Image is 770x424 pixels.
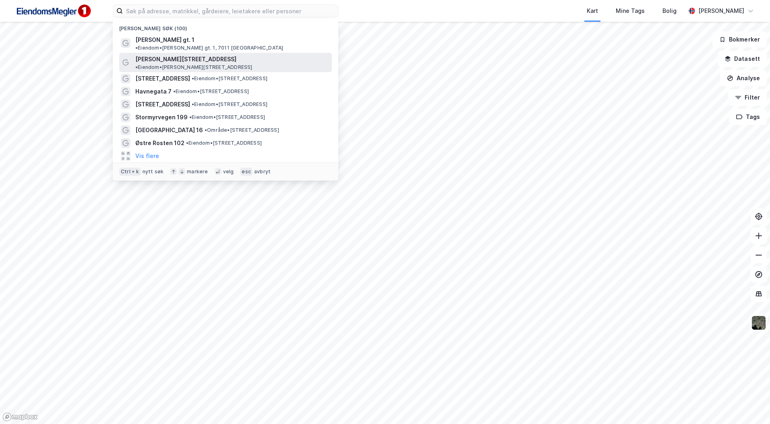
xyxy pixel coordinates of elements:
span: • [192,75,194,81]
span: [PERSON_NAME] gt. 1 [135,35,195,45]
div: Bolig [662,6,677,16]
span: • [192,101,194,107]
span: • [135,64,138,70]
span: [STREET_ADDRESS] [135,74,190,83]
span: Område • [STREET_ADDRESS] [205,127,279,133]
span: [PERSON_NAME][STREET_ADDRESS] [135,54,236,64]
div: nytt søk [143,168,164,175]
button: Tags [729,109,767,125]
span: Havnegata 7 [135,87,172,96]
button: Vis flere [135,151,159,161]
a: Mapbox homepage [2,412,38,422]
div: avbryt [254,168,271,175]
span: • [173,88,176,94]
span: • [189,114,192,120]
div: esc [240,168,253,176]
span: Eiendom • [STREET_ADDRESS] [192,75,267,82]
span: Eiendom • [STREET_ADDRESS] [192,101,267,108]
div: [PERSON_NAME] [698,6,744,16]
span: Eiendom • [PERSON_NAME][STREET_ADDRESS] [135,64,253,71]
span: [STREET_ADDRESS] [135,100,190,109]
img: F4PB6Px+NJ5v8B7XTbfpPpyloAAAAASUVORK5CYII= [13,2,93,20]
span: • [205,127,207,133]
div: markere [187,168,208,175]
span: [GEOGRAPHIC_DATA] 16 [135,125,203,135]
div: velg [223,168,234,175]
div: [PERSON_NAME] søk (100) [113,19,338,33]
span: Stormyrvegen 199 [135,112,188,122]
span: • [186,140,188,146]
button: Datasett [718,51,767,67]
iframe: Chat Widget [730,385,770,424]
button: Filter [728,89,767,106]
span: Eiendom • [PERSON_NAME] gt. 1, 7011 [GEOGRAPHIC_DATA] [135,45,283,51]
div: Kart [587,6,598,16]
span: Eiendom • [STREET_ADDRESS] [189,114,265,121]
span: Østre Rosten 102 [135,138,184,148]
div: Ctrl + k [119,168,141,176]
button: Bokmerker [712,31,767,48]
button: Analyse [720,70,767,86]
span: • [135,45,138,51]
input: Søk på adresse, matrikkel, gårdeiere, leietakere eller personer [123,5,338,17]
div: Mine Tags [616,6,645,16]
span: Eiendom • [STREET_ADDRESS] [173,88,249,95]
div: Kontrollprogram for chat [730,385,770,424]
img: 9k= [751,315,766,330]
span: Eiendom • [STREET_ADDRESS] [186,140,262,146]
